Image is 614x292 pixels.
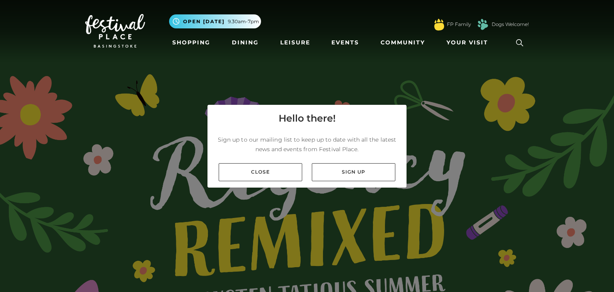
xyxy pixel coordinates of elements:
[377,35,428,50] a: Community
[277,35,313,50] a: Leisure
[183,18,225,25] span: Open [DATE]
[85,14,145,48] img: Festival Place Logo
[169,35,213,50] a: Shopping
[219,163,302,181] a: Close
[279,111,336,126] h4: Hello there!
[214,135,400,154] p: Sign up to our mailing list to keep up to date with all the latest news and events from Festival ...
[492,21,529,28] a: Dogs Welcome!
[447,38,488,47] span: Your Visit
[328,35,362,50] a: Events
[228,18,259,25] span: 9.30am-7pm
[169,14,261,28] button: Open [DATE] 9.30am-7pm
[447,21,471,28] a: FP Family
[312,163,395,181] a: Sign up
[443,35,495,50] a: Your Visit
[229,35,262,50] a: Dining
